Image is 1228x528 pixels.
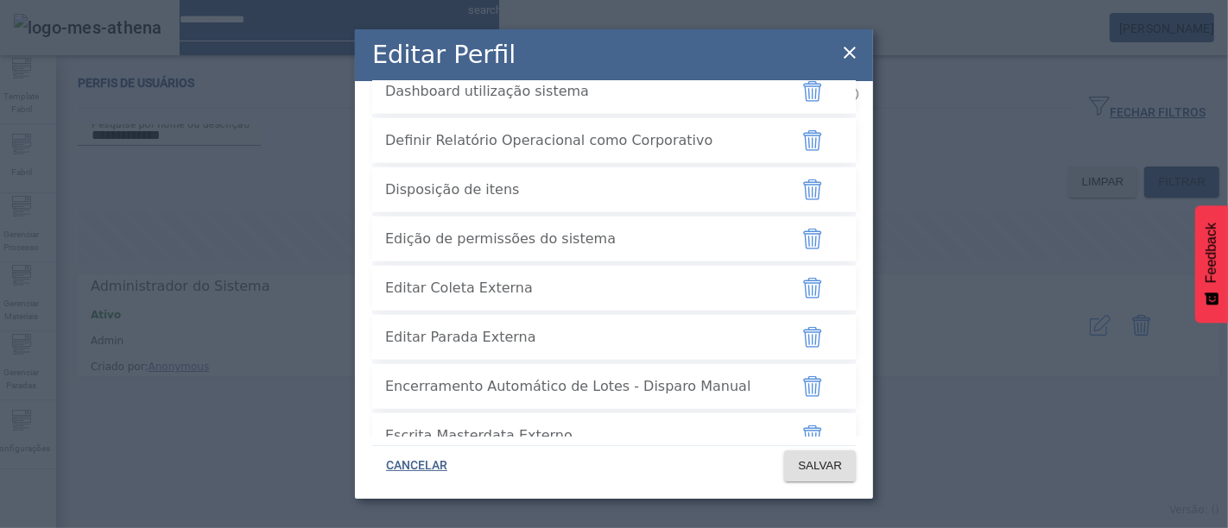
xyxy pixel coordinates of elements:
span: Disposição de itens [385,179,774,200]
span: Escrita Masterdata Externo [385,425,774,446]
span: CANCELAR [386,457,447,475]
span: Dashboard utilização sistema [385,81,774,102]
span: Definir Relatório Operacional como Corporativo [385,130,774,151]
button: CANCELAR [372,450,461,481]
span: Editar Coleta Externa [385,278,774,299]
span: Edição de permissões do sistema [385,229,774,249]
span: Encerramento Automático de Lotes - Disparo Manual [385,376,774,397]
span: Feedback [1204,223,1219,283]
h2: Editar Perfil [372,36,516,73]
button: Feedback - Mostrar pesquisa [1195,205,1228,323]
button: SALVAR [784,450,856,481]
span: SALVAR [798,457,842,475]
span: Editar Parada Externa [385,327,774,348]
